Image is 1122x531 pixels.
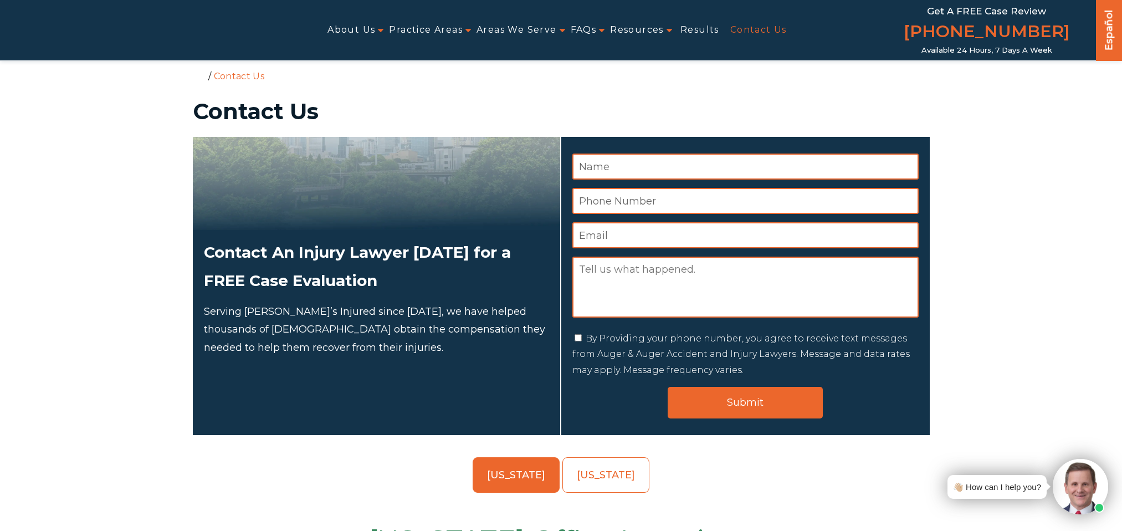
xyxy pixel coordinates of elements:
[572,333,910,376] label: By Providing your phone number, you agree to receive text messages from Auger & Auger Accident an...
[572,154,919,180] input: Name
[562,457,649,493] a: [US_STATE]
[36,17,211,43] img: Auger & Auger Accident and Injury Lawyers Logo
[327,18,375,43] a: About Us
[668,387,823,418] input: Submit
[680,18,719,43] a: Results
[1053,459,1108,514] img: Intaker widget Avatar
[921,46,1052,55] span: Available 24 Hours, 7 Days a Week
[953,479,1041,494] div: 👋🏼 How can I help you?
[193,137,560,230] img: Attorneys
[571,18,597,43] a: FAQs
[730,18,787,43] a: Contact Us
[193,100,930,122] h1: Contact Us
[572,188,919,214] input: Phone Number
[473,457,560,493] a: [US_STATE]
[204,238,549,294] h2: Contact An Injury Lawyer [DATE] for a FREE Case Evaluation
[927,6,1046,17] span: Get a FREE Case Review
[211,71,267,81] li: Contact Us
[389,18,463,43] a: Practice Areas
[572,222,919,248] input: Email
[477,18,557,43] a: Areas We Serve
[904,19,1070,46] a: [PHONE_NUMBER]
[196,70,206,80] a: Home
[610,18,664,43] a: Resources
[204,303,549,356] p: Serving [PERSON_NAME]’s Injured since [DATE], we have helped thousands of [DEMOGRAPHIC_DATA] obta...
